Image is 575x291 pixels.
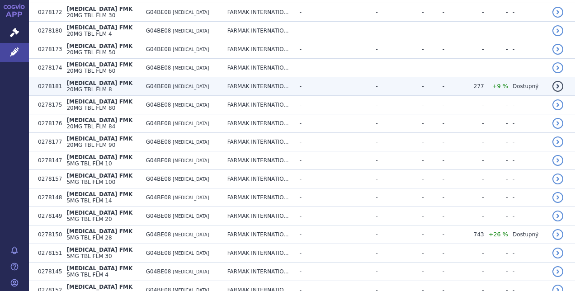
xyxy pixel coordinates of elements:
span: [MEDICAL_DATA] FMK [66,24,132,31]
a: detail [552,211,563,221]
td: 0278149 [33,207,62,225]
td: 277 [444,77,484,96]
span: G04BE08 [146,194,171,201]
span: [MEDICAL_DATA] [173,269,209,274]
span: G04BE08 [146,139,171,145]
td: 0278157 [33,170,62,188]
td: FARMAK INTERNATIO... [223,263,295,281]
a: detail [552,118,563,129]
span: [MEDICAL_DATA] [173,28,209,33]
td: - [484,151,508,170]
td: - [327,133,378,151]
td: - [424,40,444,59]
span: 20MG TBL FLM 90 [66,142,115,148]
span: [MEDICAL_DATA] FMK [66,265,132,272]
span: 20MG TBL FLM 8 [66,86,112,93]
span: G04BE08 [146,231,171,238]
span: [MEDICAL_DATA] FMK [66,284,132,290]
a: detail [552,192,563,203]
td: - [424,77,444,96]
a: detail [552,99,563,110]
span: [MEDICAL_DATA] [173,103,209,108]
td: - [484,3,508,22]
td: - [444,40,484,59]
td: - [378,207,424,225]
td: - [444,133,484,151]
td: - [295,3,327,22]
a: detail [552,174,563,184]
td: - [378,77,424,96]
td: 0278177 [33,133,62,151]
span: [MEDICAL_DATA] FMK [66,136,132,142]
td: - [508,96,548,114]
td: - [295,114,327,133]
span: G04BE08 [146,28,171,34]
span: [MEDICAL_DATA] FMK [66,99,132,105]
td: - [424,96,444,114]
span: G04BE08 [146,120,171,127]
td: - [424,225,444,244]
td: - [484,96,508,114]
td: - [444,188,484,207]
span: [MEDICAL_DATA] [173,177,209,182]
span: [MEDICAL_DATA] FMK [66,173,132,179]
span: [MEDICAL_DATA] [173,232,209,237]
span: [MEDICAL_DATA] FMK [66,191,132,197]
span: +26 % [489,231,508,238]
td: Dostupný [508,225,548,244]
td: - [295,207,327,225]
td: - [484,133,508,151]
td: - [378,151,424,170]
td: 0278175 [33,96,62,114]
td: - [295,133,327,151]
td: - [424,263,444,281]
td: FARMAK INTERNATIO... [223,22,295,40]
td: - [327,170,378,188]
a: detail [552,136,563,147]
span: 5MG TBL FLM 14 [66,197,112,204]
td: - [378,40,424,59]
td: - [424,244,444,263]
span: [MEDICAL_DATA] FMK [66,247,132,253]
td: - [444,263,484,281]
span: G04BE08 [146,157,171,164]
td: - [484,207,508,225]
td: - [508,114,548,133]
a: detail [552,25,563,36]
span: G04BE08 [146,46,171,52]
span: [MEDICAL_DATA] [173,121,209,126]
td: 0278151 [33,244,62,263]
span: [MEDICAL_DATA] [173,195,209,200]
td: - [484,114,508,133]
td: 0278174 [33,59,62,77]
td: - [508,263,548,281]
td: FARMAK INTERNATIO... [223,59,295,77]
td: 0278173 [33,40,62,59]
td: - [508,207,548,225]
td: - [378,133,424,151]
td: - [508,170,548,188]
span: [MEDICAL_DATA] FMK [66,80,132,86]
a: detail [552,81,563,92]
td: FARMAK INTERNATIO... [223,151,295,170]
td: - [444,96,484,114]
span: 20MG TBL FLM 84 [66,123,115,130]
td: - [444,114,484,133]
td: - [508,151,548,170]
td: 0278148 [33,188,62,207]
td: - [295,77,327,96]
td: FARMAK INTERNATIO... [223,188,295,207]
td: - [295,22,327,40]
td: - [484,22,508,40]
td: FARMAK INTERNATIO... [223,244,295,263]
td: - [444,22,484,40]
span: G04BE08 [146,268,171,275]
td: - [484,263,508,281]
td: - [295,59,327,77]
span: 20MG TBL FLM 4 [66,31,112,37]
span: [MEDICAL_DATA] FMK [66,228,132,235]
td: - [295,40,327,59]
td: - [295,96,327,114]
td: - [424,59,444,77]
td: - [327,225,378,244]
